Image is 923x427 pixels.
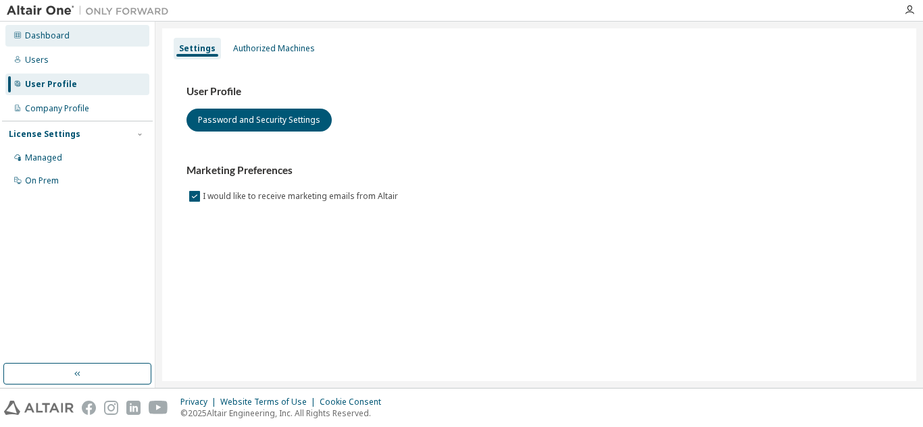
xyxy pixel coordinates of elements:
div: Dashboard [25,30,70,41]
div: Cookie Consent [320,397,389,407]
div: Company Profile [25,103,89,114]
img: instagram.svg [104,401,118,415]
img: youtube.svg [149,401,168,415]
div: User Profile [25,79,77,90]
img: altair_logo.svg [4,401,74,415]
img: linkedin.svg [126,401,141,415]
div: Website Terms of Use [220,397,320,407]
div: On Prem [25,175,59,186]
p: © 2025 Altair Engineering, Inc. All Rights Reserved. [180,407,389,419]
img: Altair One [7,4,176,18]
h3: User Profile [186,85,892,98]
div: Settings [179,43,216,54]
div: Privacy [180,397,220,407]
img: facebook.svg [82,401,96,415]
div: Authorized Machines [233,43,315,54]
div: Managed [25,152,62,163]
button: Password and Security Settings [186,109,332,132]
div: Users [25,55,49,65]
h3: Marketing Preferences [186,164,892,177]
div: License Settings [9,129,80,140]
label: I would like to receive marketing emails from Altair [203,188,401,204]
